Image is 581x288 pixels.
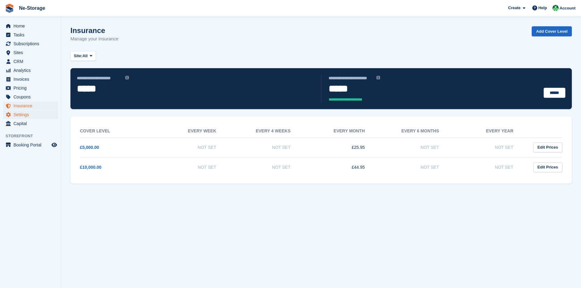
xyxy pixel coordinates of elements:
th: Cover Level [80,125,154,138]
span: Settings [13,110,50,119]
span: Create [508,5,520,11]
a: Edit Prices [533,162,562,172]
a: Add Cover Level [532,26,572,36]
a: menu [3,84,58,92]
a: menu [3,57,58,66]
td: Not Set [154,137,229,157]
th: Every month [303,125,377,138]
p: Manage your insurance [70,35,119,42]
a: menu [3,119,58,128]
h1: Insurance [70,26,119,35]
a: £10,000.00 [80,165,101,170]
th: Every 6 months [377,125,451,138]
td: Not Set [451,137,526,157]
th: Every 4 weeks [228,125,303,138]
td: £44.95 [303,157,377,177]
th: Every week [154,125,229,138]
td: Not Set [377,137,451,157]
span: Capital [13,119,50,128]
td: Not Set [228,157,303,177]
td: Not Set [154,157,229,177]
td: £25.95 [303,137,377,157]
td: Not Set [451,157,526,177]
img: Jay Johal [553,5,559,11]
button: Site: All [70,51,96,61]
span: CRM [13,57,50,66]
a: menu [3,110,58,119]
a: menu [3,39,58,48]
span: Sites [13,48,50,57]
td: Not Set [228,137,303,157]
a: Preview store [51,141,58,149]
a: menu [3,75,58,83]
a: menu [3,102,58,110]
span: Site: [74,53,82,59]
a: menu [3,48,58,57]
span: Help [538,5,547,11]
a: menu [3,22,58,30]
th: Every year [451,125,526,138]
span: Pricing [13,84,50,92]
td: Not Set [377,157,451,177]
span: Home [13,22,50,30]
img: stora-icon-8386f47178a22dfd0bd8f6a31ec36ba5ce8667c1dd55bd0f319d3a0aa187defe.svg [5,4,14,13]
a: menu [3,93,58,101]
span: Invoices [13,75,50,83]
span: Storefront [6,133,61,139]
span: Analytics [13,66,50,75]
a: menu [3,141,58,149]
a: menu [3,31,58,39]
a: Ne-Storage [17,3,47,13]
a: Edit Prices [533,142,562,153]
img: icon-info-grey-7440780725fd019a000dd9b08b2336e03edf1995a4989e88bcd33f0948082b44.svg [125,76,129,79]
img: icon-info-grey-7440780725fd019a000dd9b08b2336e03edf1995a4989e88bcd33f0948082b44.svg [376,76,380,79]
a: menu [3,66,58,75]
span: Account [560,5,575,11]
span: Subscriptions [13,39,50,48]
span: Coupons [13,93,50,101]
a: £5,000.00 [80,145,99,150]
span: All [82,53,88,59]
span: Insurance [13,102,50,110]
span: Tasks [13,31,50,39]
span: Booking Portal [13,141,50,149]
